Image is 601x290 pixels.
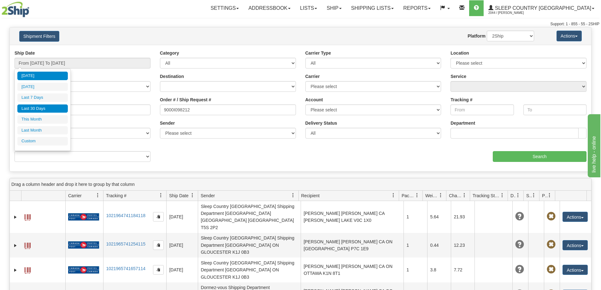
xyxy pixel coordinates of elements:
[68,241,99,249] img: 20 - Canada Post
[198,233,301,257] td: Sleep Country [GEOGRAPHIC_DATA] Shipping Department [GEOGRAPHIC_DATA] ON GLOUCESTER K1J 0B3
[388,190,399,201] a: Recipient filter column settings
[449,192,462,199] span: Charge
[2,2,29,17] img: logo2044.jpg
[451,73,466,80] label: Service
[166,201,198,233] td: [DATE]
[425,192,439,199] span: Weight
[515,265,524,274] span: Unknown
[12,214,19,220] a: Expand
[68,213,99,221] img: 20 - Canada Post
[169,192,188,199] span: Ship Date
[198,257,301,282] td: Sleep Country [GEOGRAPHIC_DATA] Shipping Department [GEOGRAPHIC_DATA] ON GLOUCESTER K1J 0B3
[153,240,164,250] button: Copy to clipboard
[404,257,427,282] td: 1
[295,0,322,16] a: Lists
[301,233,404,257] td: [PERSON_NAME] [PERSON_NAME] CA ON [GEOGRAPHIC_DATA] P7C 1E9
[398,0,435,16] a: Reports
[459,190,470,201] a: Charge filter column settings
[153,212,164,222] button: Copy to clipboard
[17,104,68,113] li: Last 30 Days
[206,0,244,16] a: Settings
[563,265,588,275] button: Actions
[547,240,556,249] span: Pickup Not Assigned
[451,201,474,233] td: 21.93
[515,240,524,249] span: Unknown
[24,240,31,250] a: Label
[473,192,500,199] span: Tracking Status
[2,21,599,27] div: Support: 1 - 855 - 55 - 2SHIP
[322,0,346,16] a: Ship
[156,190,166,201] a: Tracking # filter column settings
[106,266,145,271] a: 1021965741657114
[153,265,164,275] button: Copy to clipboard
[160,120,175,126] label: Sender
[557,31,582,41] button: Actions
[160,50,179,56] label: Category
[17,115,68,124] li: This Month
[24,264,31,275] a: Label
[68,192,82,199] span: Carrier
[92,190,103,201] a: Carrier filter column settings
[493,151,586,162] input: Search
[17,93,68,102] li: Last 7 Days
[244,0,295,16] a: Addressbook
[544,190,555,201] a: Pickup Status filter column settings
[24,211,31,222] a: Label
[106,192,127,199] span: Tracking #
[68,266,99,274] img: 20 - Canada Post
[451,104,514,115] input: From
[427,233,451,257] td: 0.44
[563,212,588,222] button: Actions
[166,257,198,282] td: [DATE]
[301,192,320,199] span: Recipient
[510,192,516,199] span: Delivery Status
[305,50,331,56] label: Carrier Type
[5,4,58,11] div: live help - online
[106,241,145,246] a: 1021965741254115
[404,233,427,257] td: 1
[17,126,68,135] li: Last Month
[468,33,486,39] label: Platform
[497,190,508,201] a: Tracking Status filter column settings
[451,97,472,103] label: Tracking #
[451,257,474,282] td: 7.72
[513,190,523,201] a: Delivery Status filter column settings
[427,257,451,282] td: 3.8
[547,212,556,221] span: Pickup Not Assigned
[586,113,600,177] iframe: chat widget
[106,213,145,218] a: 1021964741184118
[301,257,404,282] td: [PERSON_NAME] [PERSON_NAME] CA ON OTTAWA K1N 8T1
[198,201,301,233] td: Sleep Country [GEOGRAPHIC_DATA] Shipping Department [GEOGRAPHIC_DATA] [GEOGRAPHIC_DATA] [GEOGRAPH...
[288,190,298,201] a: Sender filter column settings
[427,201,451,233] td: 5.64
[19,31,59,42] button: Shipment Filters
[484,0,599,16] a: Sleep Country [GEOGRAPHIC_DATA] 2044 / [PERSON_NAME]
[160,73,184,80] label: Destination
[346,0,398,16] a: Shipping lists
[563,240,588,250] button: Actions
[305,120,337,126] label: Delivery Status
[305,97,323,103] label: Account
[528,190,539,201] a: Shipment Issues filter column settings
[305,73,320,80] label: Carrier
[201,192,215,199] span: Sender
[451,50,469,56] label: Location
[187,190,198,201] a: Ship Date filter column settings
[17,83,68,91] li: [DATE]
[17,72,68,80] li: [DATE]
[451,233,474,257] td: 12.23
[547,265,556,274] span: Pickup Not Assigned
[15,50,35,56] label: Ship Date
[451,120,475,126] label: Department
[12,267,19,273] a: Expand
[493,5,591,11] span: Sleep Country [GEOGRAPHIC_DATA]
[542,192,547,199] span: Pickup Status
[12,242,19,249] a: Expand
[160,97,211,103] label: Order # / Ship Request #
[404,201,427,233] td: 1
[412,190,422,201] a: Packages filter column settings
[166,233,198,257] td: [DATE]
[10,178,591,191] div: grid grouping header
[523,104,586,115] input: To
[301,201,404,233] td: [PERSON_NAME] [PERSON_NAME] CA [PERSON_NAME] LAKE V0C 1X0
